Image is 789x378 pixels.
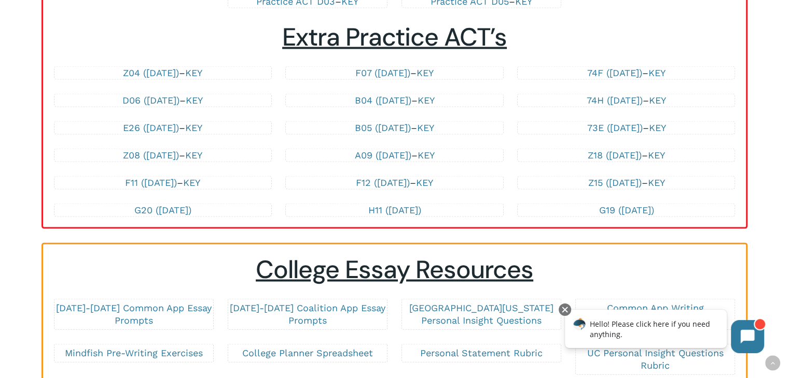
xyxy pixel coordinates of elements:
a: G20 ([DATE]) [134,205,191,215]
a: KEY [647,177,665,188]
a: Z04 ([DATE]) [123,67,179,78]
a: F07 ([DATE]) [355,67,410,78]
a: [GEOGRAPHIC_DATA][US_STATE] Personal Insight Questions [409,302,553,326]
a: KEY [648,122,666,133]
a: A09 ([DATE]) [354,150,411,161]
a: D06 ([DATE]) [122,95,179,106]
p: – [296,67,492,79]
a: KEY [417,95,434,106]
p: – [296,149,492,162]
a: UC Personal Insight Questions Rubric [587,347,724,371]
p: – [528,67,724,79]
a: KEY [185,67,202,78]
p: – [528,94,724,107]
span: College Essay Resources [256,253,533,286]
a: 74H ([DATE]) [587,95,643,106]
a: KEY [186,95,203,106]
a: KEY [183,177,200,188]
a: Z15 ([DATE]) [588,177,641,188]
a: KEY [417,67,434,78]
p: – [65,122,261,134]
a: G19 ([DATE]) [599,205,654,215]
a: H11 ([DATE]) [368,205,421,215]
iframe: Chatbot [554,301,774,364]
p: – [65,177,261,189]
span: Extra Practice ACT’s [282,21,507,53]
a: KEY [648,150,665,161]
p: – [296,177,492,189]
a: F12 ([DATE]) [356,177,410,188]
a: KEY [417,150,434,161]
a: Mindfish Pre-Writing Exercises [65,347,203,358]
a: 74F ([DATE]) [587,67,642,78]
p: – [65,149,261,162]
a: 73E ([DATE]) [587,122,642,133]
p: – [528,122,724,134]
a: B04 ([DATE]) [354,95,411,106]
p: – [65,67,261,79]
a: KEY [185,122,202,133]
a: KEY [649,95,666,106]
p: – [296,94,492,107]
p: – [528,149,724,162]
p: – [65,94,261,107]
a: Z18 ([DATE]) [588,150,642,161]
a: B05 ([DATE]) [355,122,411,133]
p: – [528,177,724,189]
a: KEY [416,177,433,188]
a: E26 ([DATE]) [123,122,179,133]
a: KEY [417,122,434,133]
a: Personal Statement Rubric [420,347,543,358]
a: F11 ([DATE]) [125,177,177,188]
a: [DATE]-[DATE] Coalition App Essay Prompts [230,302,385,326]
a: [DATE]-[DATE] Common App Essay Prompts [56,302,212,326]
a: College Planner Spreadsheet [242,347,373,358]
p: – [296,122,492,134]
a: KEY [185,150,202,161]
a: Z08 ([DATE]) [123,150,179,161]
a: KEY [648,67,666,78]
